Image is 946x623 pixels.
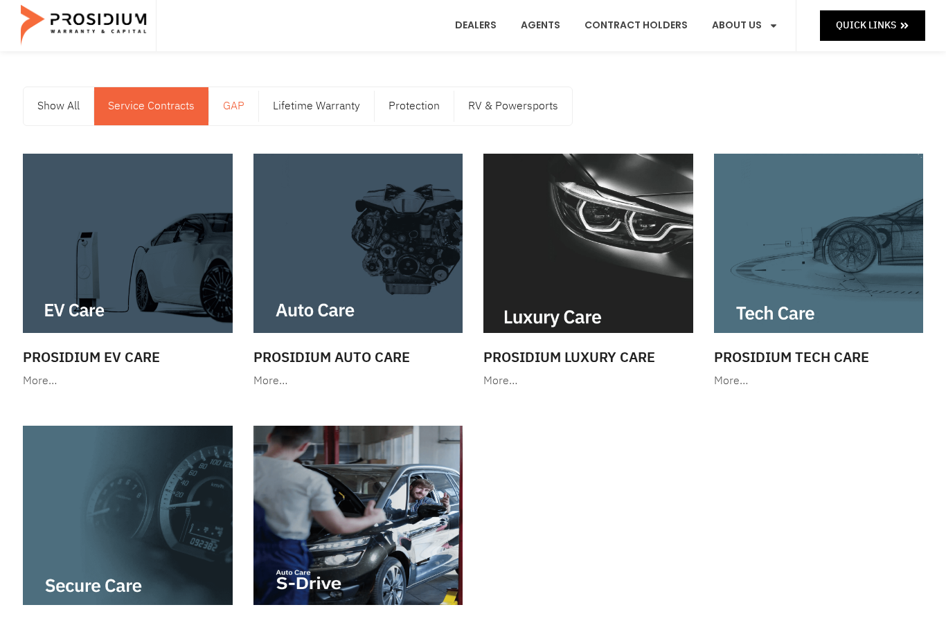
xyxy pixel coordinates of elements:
[253,347,463,368] h3: Prosidium Auto Care
[836,17,896,34] span: Quick Links
[707,147,931,398] a: Prosidium Tech Care More…
[259,87,374,125] a: Lifetime Warranty
[375,87,454,125] a: Protection
[23,347,233,368] h3: Prosidium EV Care
[483,347,693,368] h3: Prosidium Luxury Care
[714,347,924,368] h3: Prosidium Tech Care
[476,147,700,398] a: Prosidium Luxury Care More…
[23,371,233,391] div: More…
[454,87,572,125] a: RV & Powersports
[820,10,925,40] a: Quick Links
[483,371,693,391] div: More…
[253,371,463,391] div: More…
[209,87,258,125] a: GAP
[24,87,572,125] nav: Menu
[247,147,470,398] a: Prosidium Auto Care More…
[94,87,208,125] a: Service Contracts
[24,87,93,125] a: Show All
[714,371,924,391] div: More…
[16,147,240,398] a: Prosidium EV Care More…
